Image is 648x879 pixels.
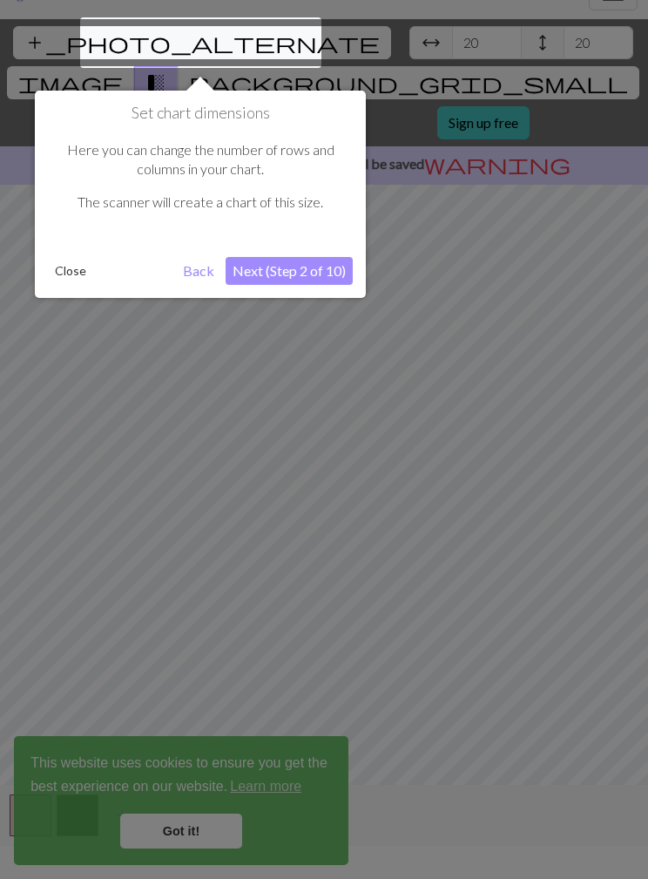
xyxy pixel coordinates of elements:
[48,258,93,284] button: Close
[57,140,344,179] p: Here you can change the number of rows and columns in your chart.
[57,193,344,212] p: The scanner will create a chart of this size.
[176,257,221,285] button: Back
[48,104,353,123] h1: Set chart dimensions
[226,257,353,285] button: Next (Step 2 of 10)
[35,91,366,298] div: Set chart dimensions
